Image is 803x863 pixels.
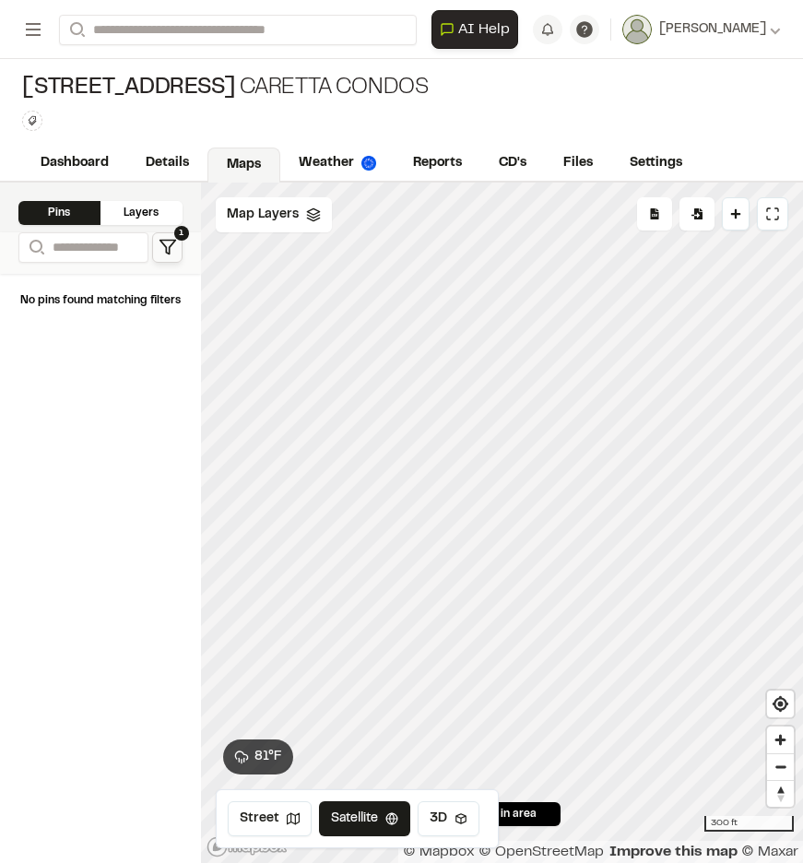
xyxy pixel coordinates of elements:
[174,226,189,241] span: 1
[18,232,52,263] button: Search
[611,146,701,181] a: Settings
[280,146,395,181] a: Weather
[207,148,280,183] a: Maps
[361,156,376,171] img: precipai.png
[22,74,429,103] div: Caretta Condos
[431,10,525,49] div: Open AI Assistant
[22,111,42,131] button: Edit Tags
[22,74,236,103] span: [STREET_ADDRESS]
[609,845,738,858] a: Map feedback
[227,205,299,225] span: Map Layers
[403,845,475,858] a: Mapbox
[637,197,672,231] div: No pins available to export
[228,801,312,836] button: Street
[679,197,714,231] div: Import Pins into your project
[59,15,92,45] button: Search
[418,801,479,836] button: 3D
[704,816,794,832] div: 300 ft
[741,845,798,858] a: Maxar
[622,15,652,44] img: User
[767,754,794,780] span: Zoom out
[767,753,794,780] button: Zoom out
[395,146,480,181] a: Reports
[207,836,288,857] a: Mapbox logo
[431,10,518,49] button: Open AI Assistant
[223,739,293,774] button: 81°F
[127,146,207,181] a: Details
[545,146,611,181] a: Files
[478,845,604,858] a: OpenStreetMap
[254,747,282,767] span: 81 ° F
[767,780,794,807] button: Reset bearing to north
[20,296,181,305] span: No pins found matching filters
[767,691,794,717] button: Find my location
[767,781,794,807] span: Reset bearing to north
[458,18,510,41] span: AI Help
[467,806,537,822] span: 0 pins in area
[22,146,127,181] a: Dashboard
[622,15,781,44] button: [PERSON_NAME]
[18,201,100,225] div: Pins
[152,232,182,263] button: 1
[659,19,766,40] span: [PERSON_NAME]
[767,727,794,753] button: Zoom in
[100,201,183,225] div: Layers
[319,801,410,836] button: Satellite
[480,146,545,181] a: CD's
